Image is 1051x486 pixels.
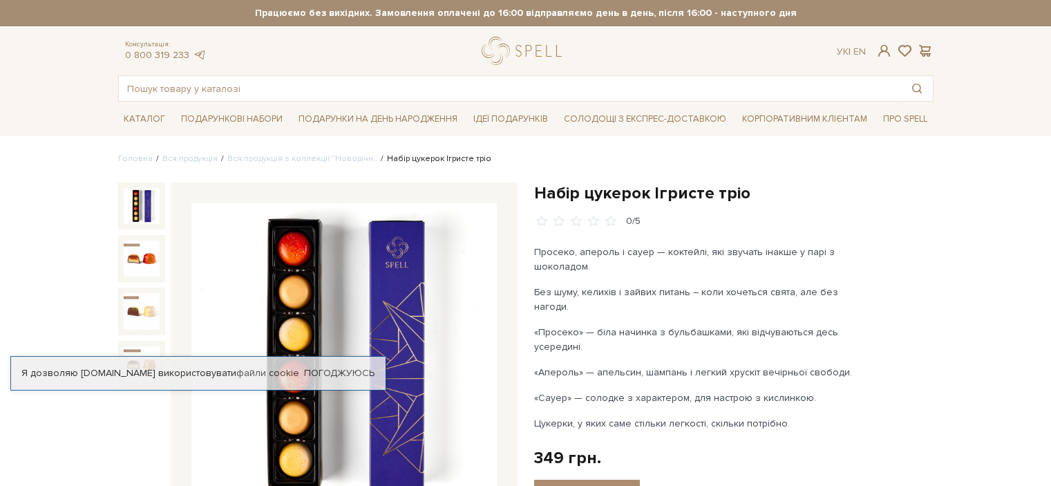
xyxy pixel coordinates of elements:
[534,391,858,405] p: «Сауер» — солодке з характером, для настрою з кислинкою.
[236,367,299,379] a: файли cookie
[176,109,288,130] a: Подарункові набори
[11,367,386,380] div: Я дозволяю [DOMAIN_NAME] використовувати
[482,37,568,65] a: logo
[193,49,207,61] a: telegram
[293,109,463,130] a: Подарунки на День народження
[124,241,160,277] img: Набір цукерок Ігристе тріо
[125,49,189,61] a: 0 800 319 233
[534,365,858,380] p: «Апероль» — апельсин, шампань і легкий хрускіт вечірньої свободи.
[534,416,858,431] p: Цукерки, у яких саме стільки легкості, скільки потрібно.
[377,153,491,165] li: Набір цукерок Ігристе тріо
[124,188,160,224] img: Набір цукерок Ігристе тріо
[227,153,377,164] a: Вся продукція з коллекції "Новорічн..
[124,293,160,329] img: Набір цукерок Ігристе тріо
[534,183,934,204] h1: Набір цукерок Ігристе тріо
[737,109,873,130] a: Корпоративним клієнтам
[118,7,934,19] strong: Працюємо без вихідних. Замовлення оплачені до 16:00 відправляємо день в день, після 16:00 - насту...
[162,153,218,164] a: Вся продукція
[558,107,732,131] a: Солодощі з експрес-доставкою
[118,153,153,164] a: Головна
[125,40,207,49] span: Консультація:
[468,109,553,130] a: Ідеї подарунків
[534,447,601,469] div: 349 грн.
[118,109,171,130] a: Каталог
[878,109,933,130] a: Про Spell
[837,46,866,58] div: Ук
[119,76,901,101] input: Пошук товару у каталозі
[901,76,933,101] button: Пошук товару у каталозі
[534,325,858,354] p: «Просеко» — біла начинка з бульбашками, які відчуваються десь усередині.
[849,46,851,57] span: |
[626,215,641,228] div: 0/5
[534,285,858,314] p: Без шуму, келихів і зайвих питань – коли хочеться свята, але без нагоди.
[304,367,375,380] a: Погоджуюсь
[853,46,866,57] a: En
[534,245,858,274] p: Просеко, апероль і сауер — коктейлі, які звучать інакше у парі з шоколадом.
[124,346,160,382] img: Набір цукерок Ігристе тріо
